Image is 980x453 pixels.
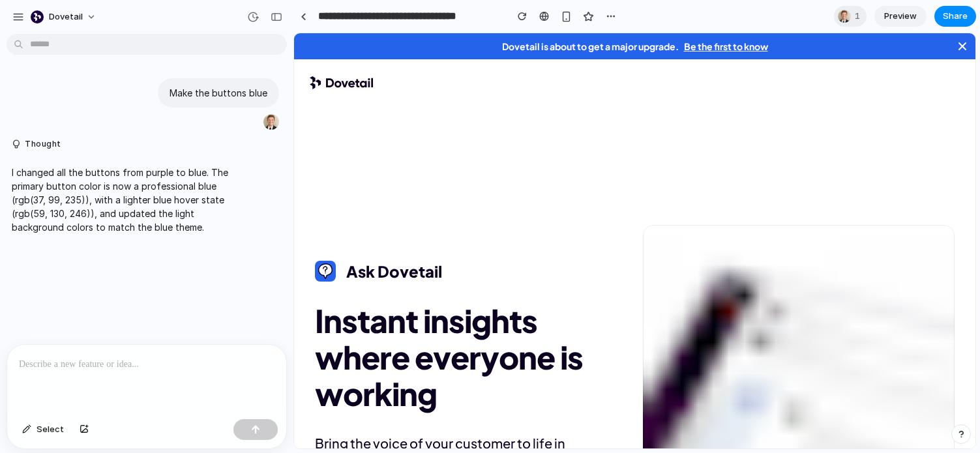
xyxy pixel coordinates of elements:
div: 1 [834,6,867,27]
span: Share [943,10,968,23]
button: Share [934,6,976,27]
button: dovetail [25,7,103,27]
span: dovetail [49,10,83,23]
a: Preview [874,6,927,27]
span: Dovetail is about to get a major upgrade. [208,5,385,21]
p: Make the buttons blue [170,86,267,100]
button: Select [16,419,70,440]
a: Dovetail logo [10,37,106,63]
span: Preview [884,10,917,23]
h2: Instant insights where everyone is working [21,269,333,379]
a: Be the first to know [390,5,474,21]
p: Ask Dovetail [52,227,148,248]
p: I changed all the buttons from purple to blue. The primary button color is now a professional blu... [12,166,230,234]
span: 1 [855,10,864,23]
span: Select [37,423,64,436]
